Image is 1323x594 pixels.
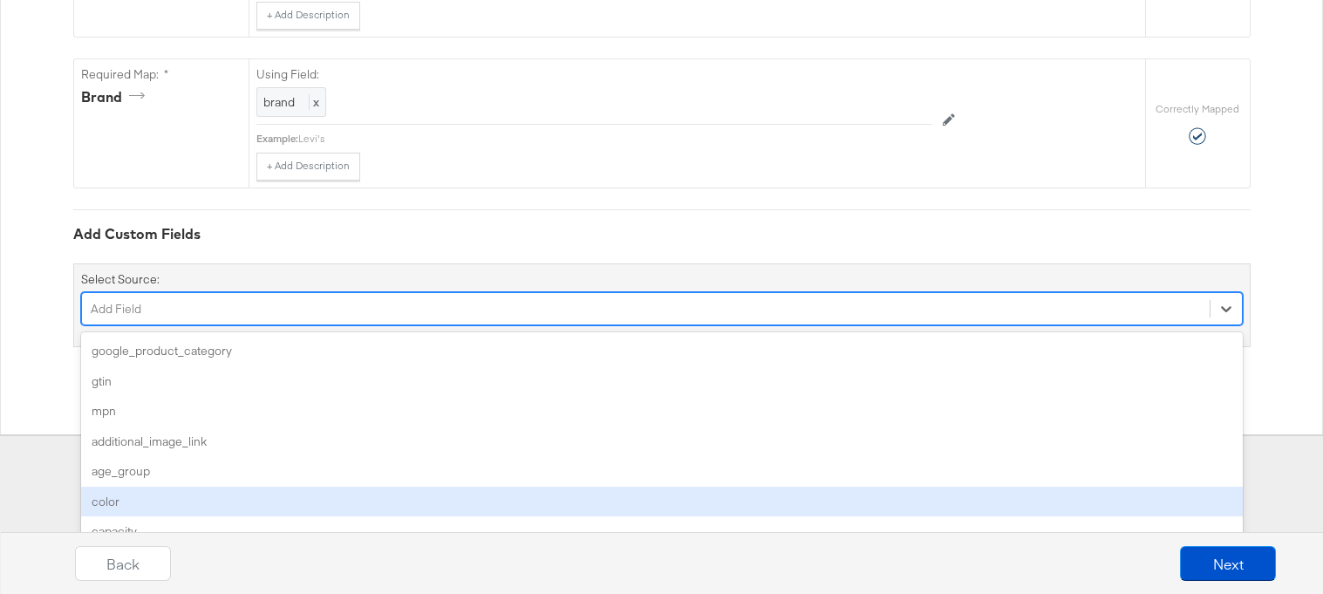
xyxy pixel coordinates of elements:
div: Example: [256,132,298,146]
label: Using Field: [256,66,932,83]
div: gtin [81,366,1243,397]
label: Select Source: [81,271,160,288]
div: Levi's [298,132,932,146]
div: mpn [81,396,1243,427]
div: Add Field [91,301,141,317]
div: age_group [81,456,1243,487]
span: brand [263,94,295,110]
div: color [81,487,1243,517]
label: Correctly Mapped [1156,102,1239,116]
label: Required Map: * [81,66,242,83]
div: brand [81,87,151,107]
button: Back [75,546,171,581]
div: capacity [81,516,1243,547]
div: additional_image_link [81,427,1243,457]
div: google_product_category [81,336,1243,366]
button: Next [1180,546,1276,581]
button: + Add Description [256,153,360,181]
button: + Add Description [256,2,360,30]
span: x [309,94,319,110]
div: Add Custom Fields [73,224,1251,244]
